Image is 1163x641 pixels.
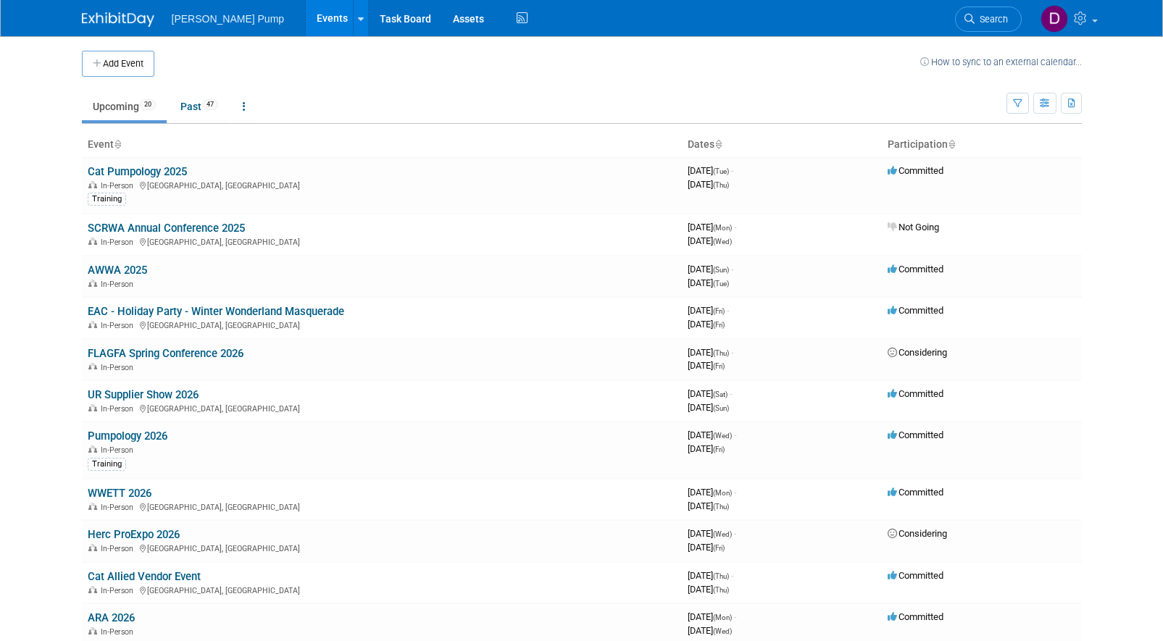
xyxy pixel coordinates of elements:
span: - [734,611,736,622]
span: - [730,388,732,399]
a: Sort by Event Name [114,138,121,150]
span: (Thu) [713,181,729,189]
span: Considering [888,347,947,358]
span: Committed [888,487,943,498]
span: (Sat) [713,390,728,398]
span: (Mon) [713,224,732,232]
img: In-Person Event [88,627,97,634]
span: - [731,347,733,358]
img: In-Person Event [88,238,97,245]
span: [DATE] [688,179,729,190]
span: (Wed) [713,238,732,246]
span: - [734,528,736,539]
span: In-Person [101,586,138,595]
span: In-Person [101,503,138,512]
img: ExhibitDay [82,12,154,27]
img: In-Person Event [88,321,97,328]
div: [GEOGRAPHIC_DATA], [GEOGRAPHIC_DATA] [88,584,676,595]
a: How to sync to an external calendar... [920,56,1082,67]
span: [DATE] [688,277,729,288]
span: (Fri) [713,362,725,370]
th: Event [82,133,682,157]
span: (Wed) [713,530,732,538]
th: Participation [882,133,1082,157]
img: In-Person Event [88,544,97,551]
span: In-Person [101,627,138,637]
span: [DATE] [688,570,733,581]
img: In-Person Event [88,586,97,593]
span: Committed [888,305,943,316]
th: Dates [682,133,882,157]
span: (Sun) [713,266,729,274]
a: Herc ProExpo 2026 [88,528,180,541]
span: Committed [888,165,943,176]
button: Add Event [82,51,154,77]
span: [DATE] [688,347,733,358]
span: [DATE] [688,222,736,232]
span: (Thu) [713,349,729,357]
a: Search [955,7,1022,32]
img: In-Person Event [88,363,97,370]
span: [DATE] [688,360,725,371]
a: Pumpology 2026 [88,430,167,443]
span: 20 [140,99,156,110]
div: [GEOGRAPHIC_DATA], [GEOGRAPHIC_DATA] [88,402,676,414]
span: - [731,570,733,581]
div: [GEOGRAPHIC_DATA], [GEOGRAPHIC_DATA] [88,235,676,247]
a: Sort by Participation Type [948,138,955,150]
span: [PERSON_NAME] Pump [172,13,285,25]
span: [DATE] [688,430,736,440]
div: [GEOGRAPHIC_DATA], [GEOGRAPHIC_DATA] [88,319,676,330]
a: AWWA 2025 [88,264,147,277]
span: [DATE] [688,305,729,316]
span: Committed [888,264,943,275]
span: (Fri) [713,321,725,329]
span: Committed [888,388,943,399]
span: 47 [202,99,218,110]
span: (Wed) [713,432,732,440]
span: [DATE] [688,264,733,275]
span: Committed [888,611,943,622]
span: Considering [888,528,947,539]
div: Training [88,193,126,206]
span: Committed [888,570,943,581]
span: - [731,165,733,176]
img: In-Person Event [88,404,97,411]
img: Del Ritz [1041,5,1068,33]
span: [DATE] [688,584,729,595]
span: [DATE] [688,500,729,511]
span: In-Person [101,321,138,330]
span: (Fri) [713,307,725,315]
div: Training [88,458,126,471]
span: [DATE] [688,487,736,498]
span: - [731,264,733,275]
span: (Mon) [713,613,732,621]
span: Not Going [888,222,939,232]
span: - [727,305,729,316]
span: [DATE] [688,528,736,539]
img: In-Person Event [88,503,97,510]
a: Sort by Start Date [714,138,722,150]
span: - [734,222,736,232]
span: (Thu) [713,572,729,580]
span: Search [975,14,1008,25]
span: [DATE] [688,611,736,622]
a: EAC - Holiday Party - Winter Wonderland Masquerade [88,305,344,318]
div: [GEOGRAPHIC_DATA], [GEOGRAPHIC_DATA] [88,500,676,512]
span: In-Person [101,238,138,247]
span: [DATE] [688,625,732,636]
a: Cat Pumpology 2025 [88,165,187,178]
span: In-Person [101,544,138,553]
div: [GEOGRAPHIC_DATA], [GEOGRAPHIC_DATA] [88,542,676,553]
span: In-Person [101,181,138,190]
span: [DATE] [688,165,733,176]
a: Cat Allied Vendor Event [88,570,201,583]
span: [DATE] [688,235,732,246]
span: (Sun) [713,404,729,412]
span: [DATE] [688,402,729,413]
span: Committed [888,430,943,440]
a: SCRWA Annual Conference 2025 [88,222,245,235]
span: [DATE] [688,388,732,399]
a: FLAGFA Spring Conference 2026 [88,347,243,360]
img: In-Person Event [88,445,97,453]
